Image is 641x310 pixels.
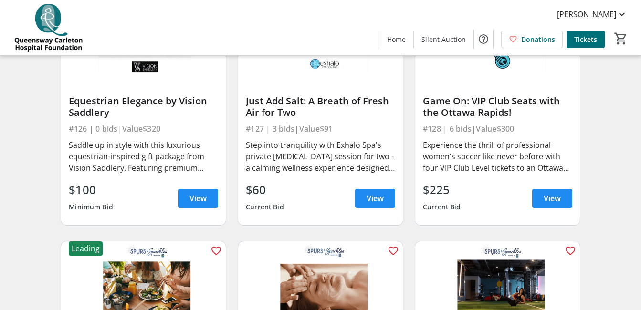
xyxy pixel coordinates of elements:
[69,122,218,135] div: #126 | 0 bids | Value $320
[574,34,597,44] span: Tickets
[565,245,576,257] mat-icon: favorite_outline
[423,95,572,118] div: Game On: VIP Club Seats with the Ottawa Rapids!
[379,31,413,48] a: Home
[612,30,630,47] button: Cart
[69,198,113,216] div: Minimum Bid
[69,241,103,256] div: Leading
[474,30,493,49] button: Help
[423,198,461,216] div: Current Bid
[388,245,399,257] mat-icon: favorite_outline
[246,122,395,135] div: #127 | 3 bids | Value $91
[521,34,555,44] span: Donations
[567,31,605,48] a: Tickets
[6,4,91,52] img: QCH Foundation's Logo
[246,95,395,118] div: Just Add Salt: A Breath of Fresh Air for Two
[189,193,207,204] span: View
[69,95,218,118] div: Equestrian Elegance by Vision Saddlery
[557,9,616,20] span: [PERSON_NAME]
[178,189,218,208] a: View
[423,139,572,174] div: Experience the thrill of professional women's soccer like never before with four VIP Club Level t...
[246,181,284,198] div: $60
[355,189,395,208] a: View
[421,34,466,44] span: Silent Auction
[210,245,222,257] mat-icon: favorite_outline
[69,181,113,198] div: $100
[423,181,461,198] div: $225
[544,193,561,204] span: View
[414,31,473,48] a: Silent Auction
[387,34,406,44] span: Home
[423,122,572,135] div: #128 | 6 bids | Value $300
[367,193,384,204] span: View
[246,198,284,216] div: Current Bid
[532,189,572,208] a: View
[549,7,635,22] button: [PERSON_NAME]
[501,31,563,48] a: Donations
[246,139,395,174] div: Step into tranquility with Exhalo Spa's private [MEDICAL_DATA] session for two - a calming wellne...
[69,139,218,174] div: Saddle up in style with this luxurious equestrian-inspired gift package from Vision Saddlery. Fea...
